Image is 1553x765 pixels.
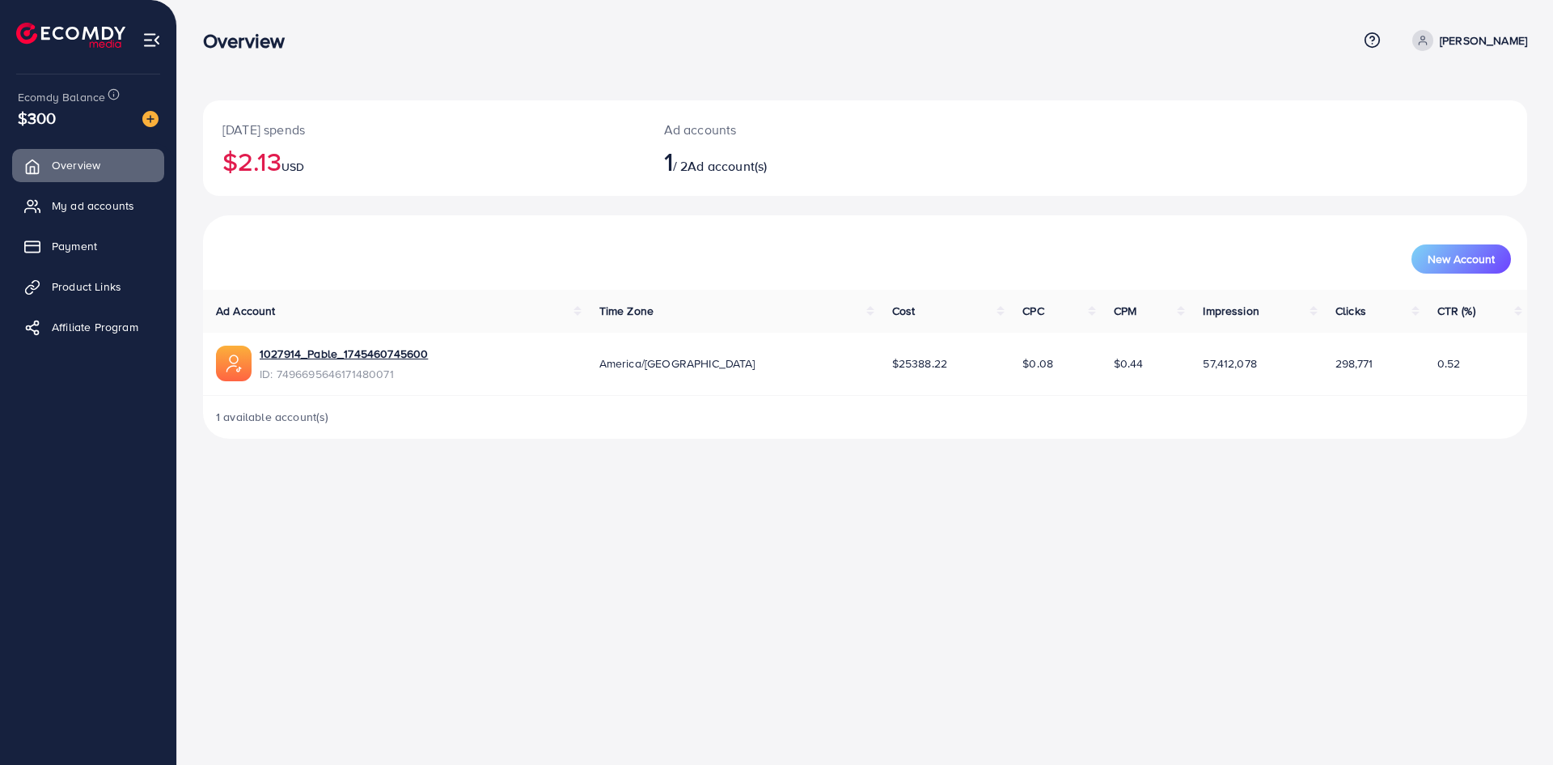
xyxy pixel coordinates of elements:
[16,23,125,48] img: logo
[260,346,428,362] a: 1027914_Pable_1745460745600
[142,111,159,127] img: image
[1114,303,1136,319] span: CPM
[1335,303,1366,319] span: Clicks
[222,146,625,176] h2: $2.13
[1411,244,1511,274] button: New Account
[18,106,57,130] span: $300
[216,409,329,425] span: 1 available account(s)
[1335,355,1373,372] span: 298,771
[1437,303,1475,319] span: CTR (%)
[1114,355,1144,372] span: $0.44
[1406,30,1527,51] a: [PERSON_NAME]
[12,189,164,222] a: My ad accounts
[1022,303,1043,319] span: CPC
[260,366,428,382] span: ID: 7496695646171480071
[281,159,304,175] span: USD
[1437,355,1461,372] span: 0.52
[12,311,164,343] a: Affiliate Program
[12,270,164,303] a: Product Links
[1022,355,1053,372] span: $0.08
[1428,253,1495,265] span: New Account
[52,278,121,295] span: Product Links
[203,29,298,53] h3: Overview
[12,230,164,262] a: Payment
[52,238,97,254] span: Payment
[12,149,164,181] a: Overview
[664,142,673,180] span: 1
[664,146,956,176] h2: / 2
[688,157,767,175] span: Ad account(s)
[52,198,134,214] span: My ad accounts
[892,303,916,319] span: Cost
[222,120,625,139] p: [DATE] spends
[216,303,276,319] span: Ad Account
[1440,31,1527,50] p: [PERSON_NAME]
[664,120,956,139] p: Ad accounts
[1203,355,1257,372] span: 57,412,078
[599,303,654,319] span: Time Zone
[599,355,755,372] span: America/[GEOGRAPHIC_DATA]
[18,89,105,105] span: Ecomdy Balance
[1203,303,1259,319] span: Impression
[52,157,100,173] span: Overview
[52,319,138,335] span: Affiliate Program
[892,355,947,372] span: $25388.22
[142,31,161,49] img: menu
[1484,692,1541,753] iframe: Chat
[216,346,252,381] img: ic-ads-acc.e4c84228.svg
